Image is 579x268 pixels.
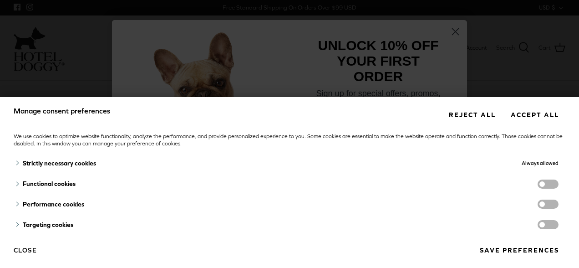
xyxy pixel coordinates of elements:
button: Close [14,242,37,258]
div: Strictly necessary cookies [14,153,395,174]
label: performance cookies [538,200,559,209]
div: Functional cookies [14,174,395,194]
label: functionality cookies [538,180,559,189]
button: Reject all [442,106,502,123]
div: Performance cookies [14,194,395,215]
label: targeting cookies [538,220,559,229]
span: Manage consent preferences [14,107,110,115]
div: Targeting cookies [14,215,395,235]
button: Save preferences [473,242,565,259]
button: Accept all [504,106,565,123]
div: Always allowed [395,153,559,174]
div: We use cookies to optimize website functionality, analyze the performance, and provide personaliz... [14,133,565,148]
span: Always allowed [522,160,559,166]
